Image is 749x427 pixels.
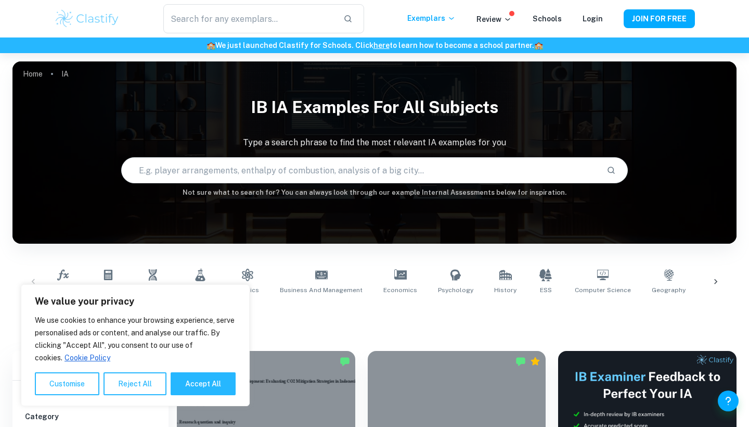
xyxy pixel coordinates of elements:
span: Computer Science [575,285,631,295]
button: Search [602,161,620,179]
button: Reject All [104,372,166,395]
p: We value your privacy [35,295,236,308]
img: Marked [340,356,350,367]
img: Clastify logo [54,8,120,29]
p: We use cookies to enhance your browsing experience, serve personalised ads or content, and analys... [35,314,236,364]
button: JOIN FOR FREE [624,9,695,28]
h6: Filter exemplars [12,351,169,380]
p: Type a search phrase to find the most relevant IA examples for you [12,136,737,149]
span: 🏫 [206,41,215,49]
h1: All IA Examples [49,307,701,326]
a: Login [583,15,603,23]
button: Help and Feedback [718,391,739,411]
input: E.g. player arrangements, enthalpy of combustion, analysis of a big city... [122,156,598,185]
span: Psychology [438,285,473,295]
h1: IB IA examples for all subjects [12,91,737,124]
img: Marked [515,356,526,367]
p: Review [476,14,512,25]
h6: Category [25,411,156,422]
button: Accept All [171,372,236,395]
h6: Not sure what to search for? You can always look through our example Internal Assessments below f... [12,187,737,198]
a: Home [23,67,43,81]
span: Business and Management [280,285,363,295]
a: here [373,41,390,49]
button: Customise [35,372,99,395]
p: Exemplars [407,12,456,24]
div: Premium [530,356,540,367]
span: Economics [383,285,417,295]
a: Cookie Policy [64,353,111,362]
a: Schools [533,15,562,23]
span: Geography [652,285,686,295]
input: Search for any exemplars... [163,4,335,33]
span: History [494,285,516,295]
span: 🏫 [534,41,543,49]
h6: We just launched Clastify for Schools. Click to learn how to become a school partner. [2,40,747,51]
p: IA [61,68,69,80]
div: We value your privacy [21,284,250,406]
span: ESS [540,285,552,295]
